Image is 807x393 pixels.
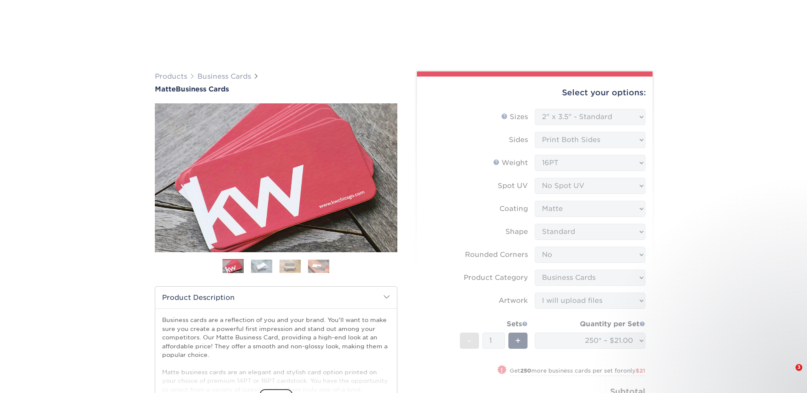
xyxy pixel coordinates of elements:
img: Business Cards 01 [222,256,244,277]
span: 3 [796,364,802,371]
div: Select your options: [424,77,646,109]
iframe: Google Customer Reviews [2,367,72,390]
a: Business Cards [197,72,251,80]
h1: Business Cards [155,85,397,93]
img: Business Cards 03 [279,259,301,273]
span: Matte [155,85,176,93]
h2: Product Description [155,287,397,308]
a: Products [155,72,187,80]
iframe: Intercom live chat [778,364,798,384]
img: Matte 01 [155,57,397,299]
img: Business Cards 02 [251,259,272,273]
a: MatteBusiness Cards [155,85,397,93]
img: Business Cards 04 [308,259,329,273]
